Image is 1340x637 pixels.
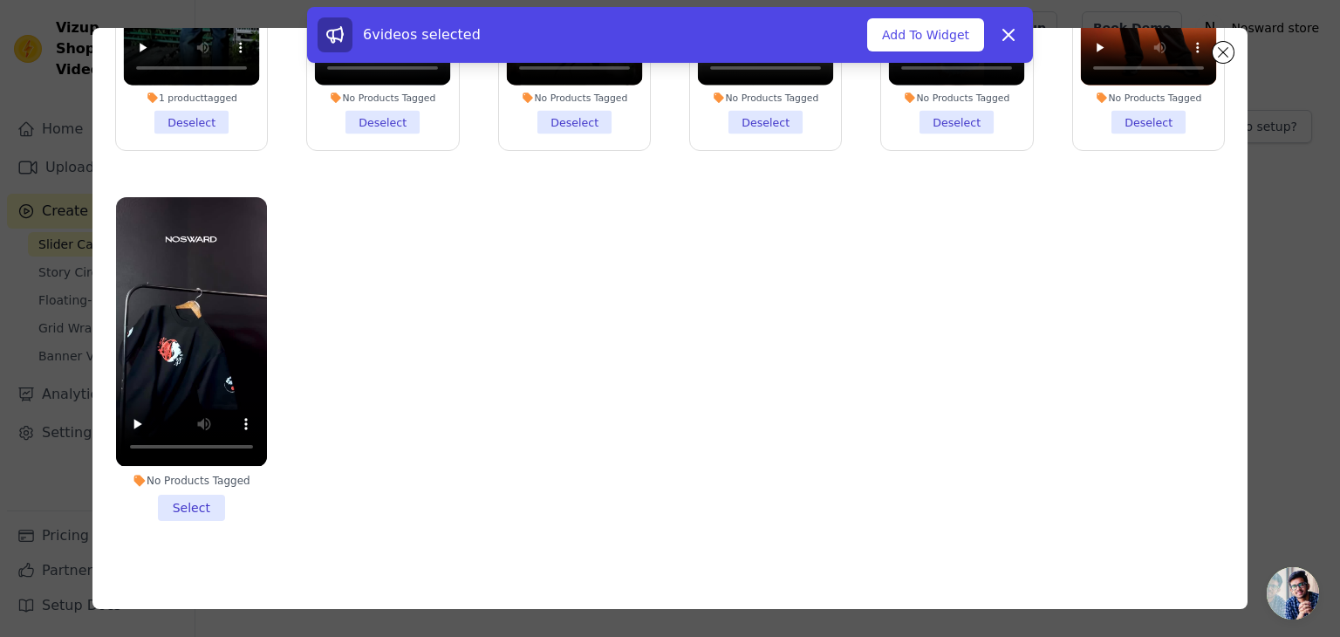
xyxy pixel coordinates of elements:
[315,92,451,104] div: No Products Tagged
[867,18,984,51] button: Add To Widget
[1081,92,1217,104] div: No Products Tagged
[363,26,481,43] span: 6 videos selected
[889,92,1025,104] div: No Products Tagged
[698,92,834,104] div: No Products Tagged
[123,92,259,104] div: 1 product tagged
[116,474,267,488] div: No Products Tagged
[506,92,642,104] div: No Products Tagged
[1267,567,1319,620] div: Open chat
